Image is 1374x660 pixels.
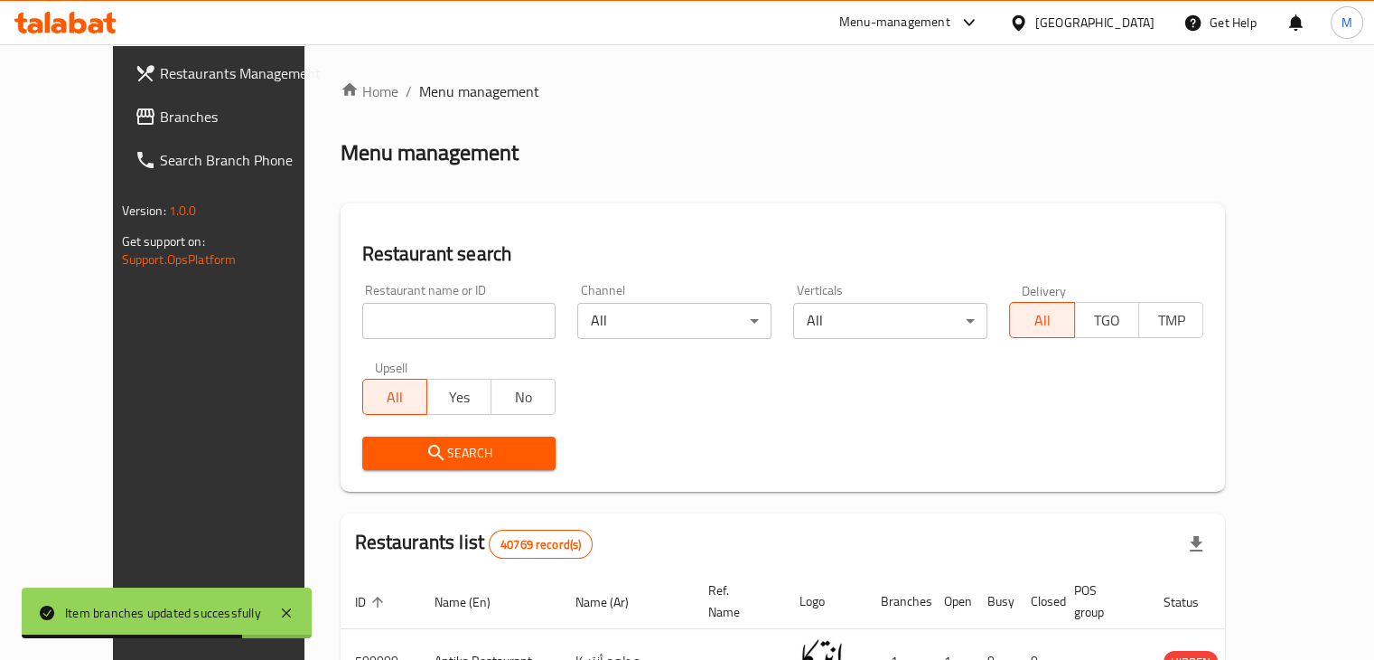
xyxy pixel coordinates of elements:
[973,574,1016,629] th: Busy
[1146,307,1196,334] span: TMP
[708,580,763,623] span: Ref. Name
[1074,580,1127,623] span: POS group
[1164,591,1222,613] span: Status
[169,199,197,222] span: 1.0.0
[406,80,412,102] li: /
[122,199,166,222] span: Version:
[839,12,950,33] div: Menu-management
[491,379,556,415] button: No
[866,574,930,629] th: Branches
[1017,307,1067,334] span: All
[930,574,973,629] th: Open
[575,591,652,613] span: Name (Ar)
[785,574,866,629] th: Logo
[577,303,771,339] div: All
[355,591,389,613] span: ID
[370,384,420,410] span: All
[160,149,328,171] span: Search Branch Phone
[1138,302,1203,338] button: TMP
[341,138,519,167] h2: Menu management
[435,384,484,410] span: Yes
[1082,307,1132,334] span: TGO
[426,379,491,415] button: Yes
[1035,13,1154,33] div: [GEOGRAPHIC_DATA]
[65,603,261,623] div: Item branches updated successfully
[375,361,408,373] label: Upsell
[1022,284,1067,297] label: Delivery
[122,248,237,271] a: Support.OpsPlatform
[1074,302,1139,338] button: TGO
[341,80,1226,102] nav: breadcrumb
[490,536,592,553] span: 40769 record(s)
[362,240,1204,268] h2: Restaurant search
[120,95,342,138] a: Branches
[120,52,342,95] a: Restaurants Management
[1009,302,1074,338] button: All
[489,530,593,559] div: Total records count
[362,303,556,339] input: Search for restaurant name or ID..
[435,591,514,613] span: Name (En)
[1016,574,1060,629] th: Closed
[355,529,594,559] h2: Restaurants list
[120,138,342,182] a: Search Branch Phone
[362,437,556,470] button: Search
[341,80,398,102] a: Home
[793,303,987,339] div: All
[160,62,328,84] span: Restaurants Management
[160,106,328,127] span: Branches
[362,379,427,415] button: All
[377,442,542,465] span: Search
[1174,523,1218,566] div: Export file
[419,80,539,102] span: Menu management
[499,384,548,410] span: No
[1341,13,1352,33] span: M
[122,230,205,253] span: Get support on:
